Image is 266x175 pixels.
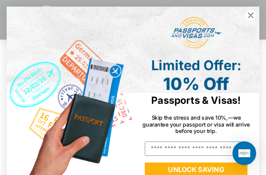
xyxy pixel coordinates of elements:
span: Skip the stress and save 10%,—we guarantee your passport or visa will arrive before your trip. [142,114,250,134]
div: Open Intercom Messenger [233,141,256,165]
span: Limited Offer: [151,57,241,73]
button: Close dialog [245,9,257,21]
span: Passports & Visas! [151,94,241,106]
img: passports and visas [171,17,222,48]
span: 10% Off [163,74,229,94]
